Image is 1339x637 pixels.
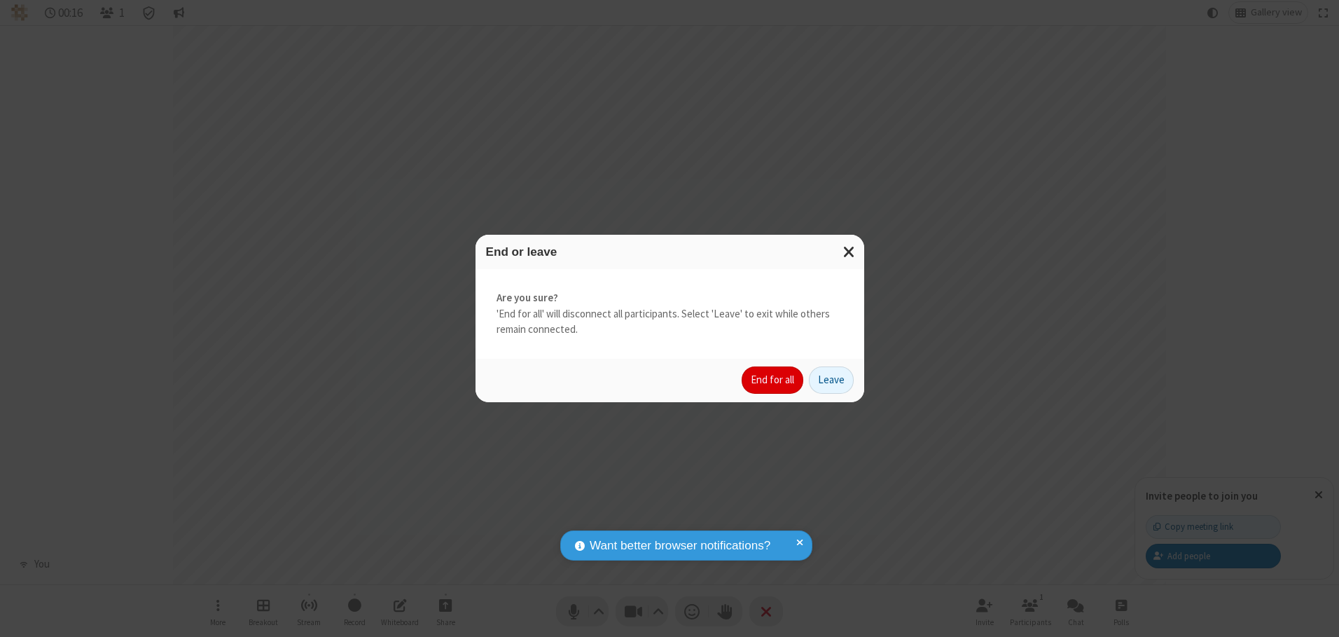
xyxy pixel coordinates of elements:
button: Leave [809,367,854,395]
span: Want better browser notifications? [590,537,770,555]
button: End for all [742,367,803,395]
strong: Are you sure? [497,290,843,306]
h3: End or leave [486,245,854,259]
div: 'End for all' will disconnect all participants. Select 'Leave' to exit while others remain connec... [476,269,864,359]
button: Close modal [835,235,864,269]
